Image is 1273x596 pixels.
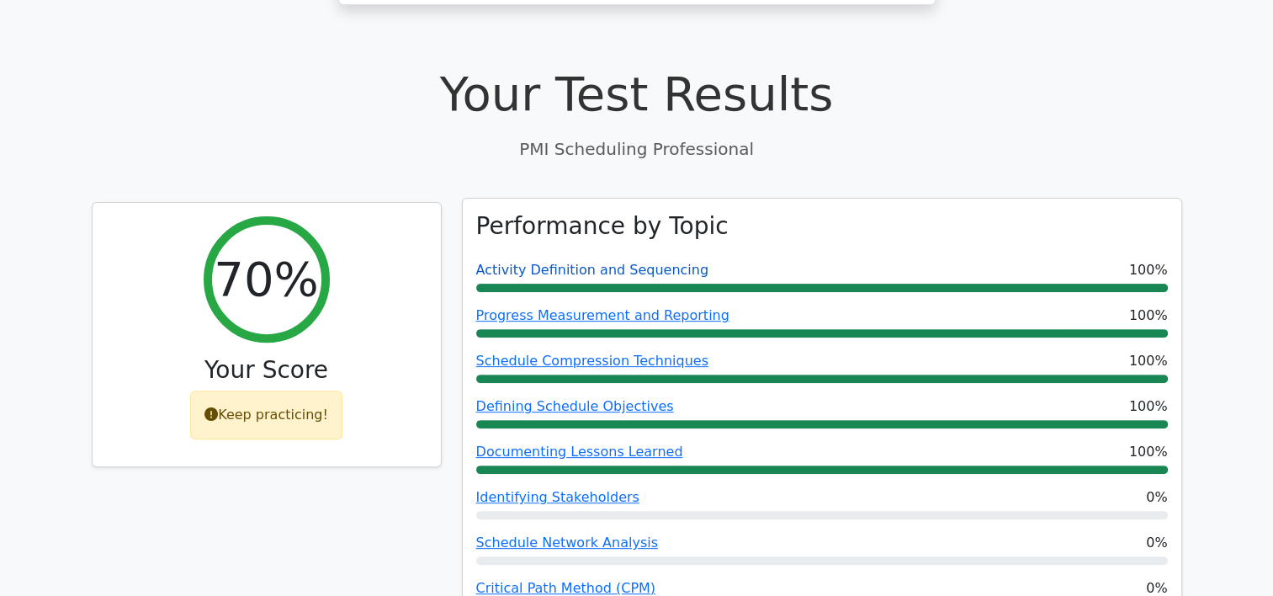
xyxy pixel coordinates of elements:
a: Defining Schedule Objectives [476,398,674,414]
div: Keep practicing! [190,391,342,439]
h3: Performance by Topic [476,212,729,241]
h3: Your Score [106,356,427,385]
a: Progress Measurement and Reporting [476,307,729,323]
span: 0% [1146,533,1167,553]
span: 100% [1129,442,1168,462]
a: Identifying Stakeholders [476,489,639,505]
span: 100% [1129,260,1168,280]
h1: Your Test Results [92,66,1182,122]
a: Schedule Compression Techniques [476,353,708,369]
a: Schedule Network Analysis [476,535,658,551]
a: Critical Path Method (CPM) [476,580,655,596]
a: Documenting Lessons Learned [476,444,683,460]
a: Activity Definition and Sequencing [476,262,709,278]
span: 100% [1129,306,1168,326]
span: 0% [1146,487,1167,508]
p: PMI Scheduling Professional [92,136,1182,162]
span: 100% [1129,351,1168,371]
span: 100% [1129,396,1168,417]
h2: 70% [214,251,318,307]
